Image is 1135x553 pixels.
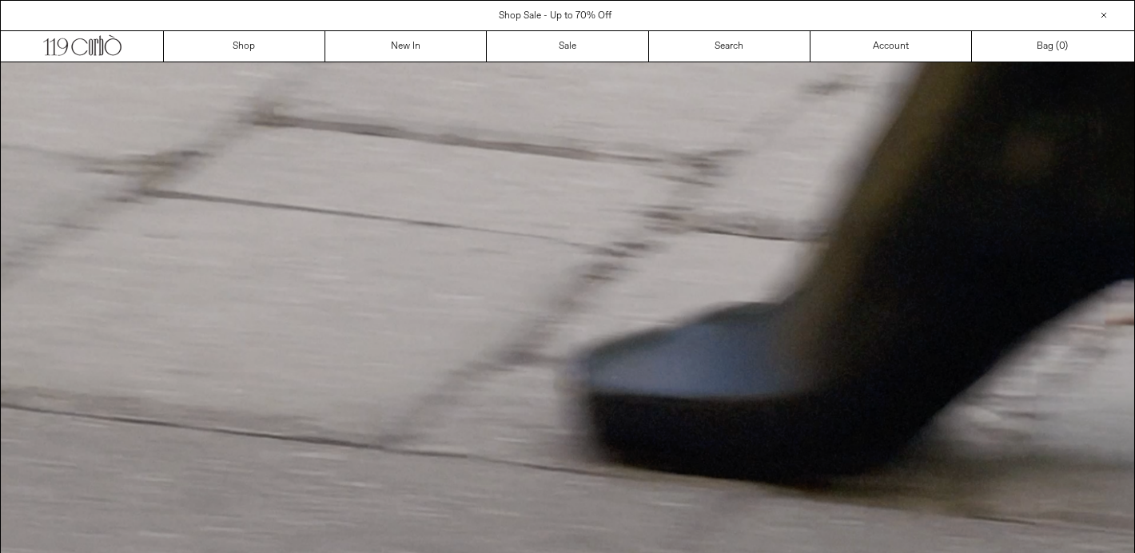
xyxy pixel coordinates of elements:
a: Bag () [972,31,1133,62]
a: Shop Sale - Up to 70% Off [499,10,611,22]
a: Shop [164,31,325,62]
a: Account [810,31,972,62]
a: Sale [487,31,648,62]
a: Search [649,31,810,62]
span: 0 [1059,40,1065,53]
a: New In [325,31,487,62]
span: ) [1059,39,1068,54]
